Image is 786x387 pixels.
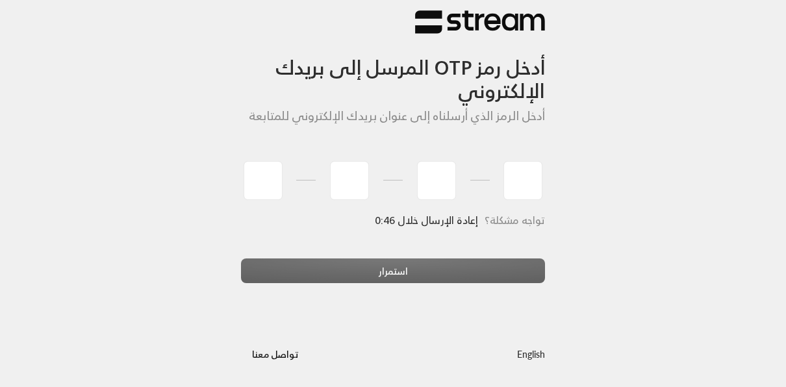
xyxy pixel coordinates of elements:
[241,109,545,123] h5: أدخل الرمز الذي أرسلناه إلى عنوان بريدك الإلكتروني للمتابعة
[375,211,478,229] span: إعادة الإرسال خلال 0:46
[485,211,545,229] span: تواجه مشكلة؟
[241,346,309,362] a: تواصل معنا
[241,342,309,366] button: تواصل معنا
[415,10,545,35] img: Stream Logo
[241,34,545,103] h3: أدخل رمز OTP المرسل إلى بريدك الإلكتروني
[517,342,545,366] a: English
